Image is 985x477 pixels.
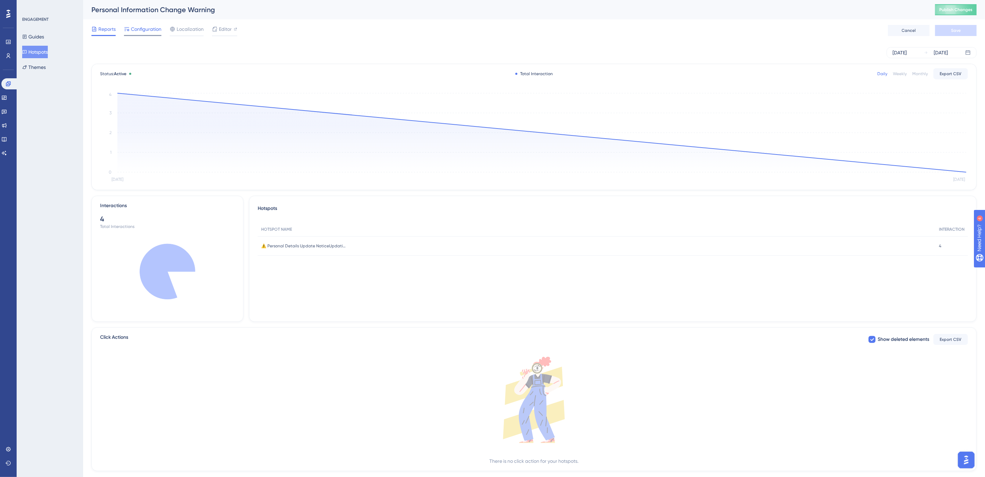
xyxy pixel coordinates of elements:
tspan: [DATE] [112,177,123,182]
div: Personal Information Change Warning [91,5,918,15]
button: Export CSV [933,334,968,345]
div: Weekly [893,71,907,77]
button: Publish Changes [935,4,977,15]
span: Localization [177,25,204,33]
span: Click Actions [100,333,128,346]
span: Export CSV [940,337,962,342]
span: Status: [100,71,126,77]
iframe: UserGuiding AI Assistant Launcher [956,450,977,470]
div: There is no click action for your hotspots. [490,457,579,465]
button: Save [935,25,977,36]
div: ENGAGEMENT [22,17,48,22]
div: Interactions [100,202,127,210]
span: HOTSPOT NAME [261,227,292,232]
span: Editor [219,25,232,33]
div: Monthly [912,71,928,77]
span: Hotspots [258,204,277,217]
span: Save [951,28,961,33]
span: Reports [98,25,116,33]
tspan: 2 [109,130,112,135]
button: Guides [22,30,44,43]
button: Hotspots [22,46,48,58]
span: Cancel [902,28,916,33]
button: Themes [22,61,46,73]
button: Export CSV [933,68,968,79]
tspan: 3 [109,111,112,115]
span: Export CSV [940,71,962,77]
span: Need Help? [16,2,43,10]
button: Cancel [888,25,930,36]
span: INTERACTION [939,227,965,232]
div: 4 [100,214,235,224]
tspan: 4 [109,92,112,97]
div: [DATE] [893,48,907,57]
span: Active [114,71,126,76]
div: Daily [877,71,887,77]
span: 4 [939,243,941,249]
div: 4 [48,3,50,9]
div: Total Interaction [515,71,553,77]
tspan: [DATE] [953,177,965,182]
span: Configuration [131,25,161,33]
span: ⚠️ Personal Details Update NoticeUpdating your personal details may require you to submit identif... [261,243,348,249]
tspan: 1 [110,150,112,155]
tspan: 0 [109,170,112,175]
span: Show deleted elements [878,335,929,344]
div: [DATE] [934,48,948,57]
span: Publish Changes [939,7,973,12]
